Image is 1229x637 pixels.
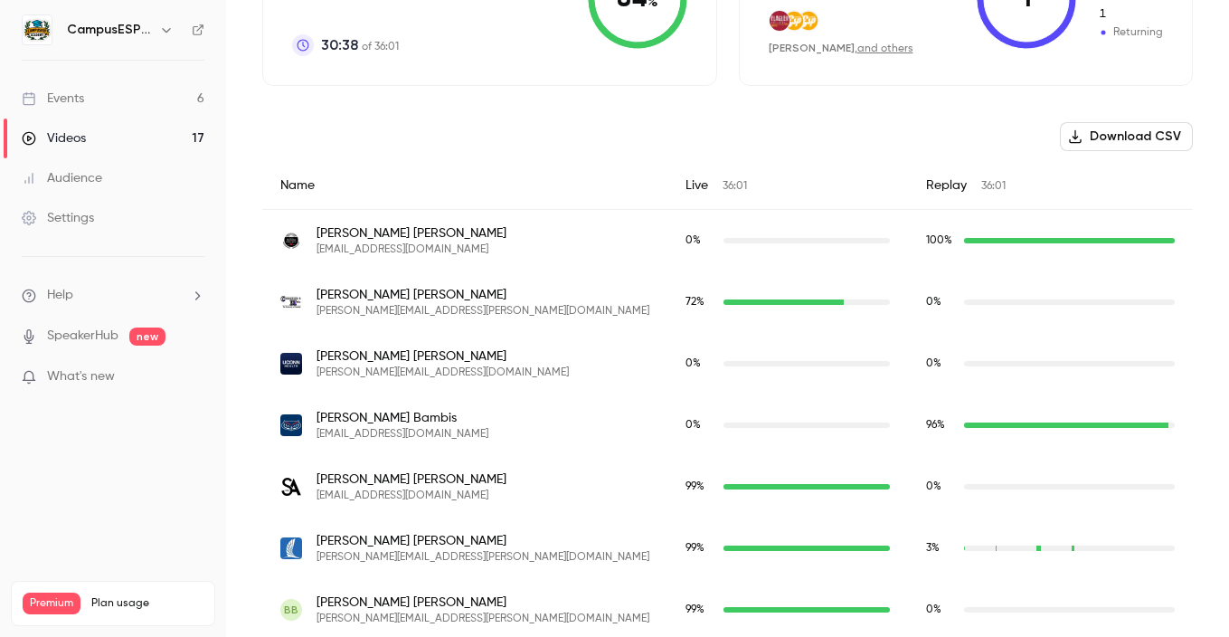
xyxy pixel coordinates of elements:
img: fau.edu [280,414,302,436]
img: campusesp.com [799,11,818,31]
span: 0 % [926,297,941,308]
span: [PERSON_NAME] [PERSON_NAME] [317,532,649,550]
div: Audience [22,169,102,187]
span: [PERSON_NAME] [PERSON_NAME] [317,347,569,366]
iframe: Noticeable Trigger [183,369,204,385]
div: , [769,41,913,56]
div: Events [22,90,84,108]
div: leticia.bazan@tamucc.edu [262,518,1193,579]
div: Replay [908,162,1193,210]
span: Plan usage [91,596,203,611]
span: Live watch time [685,294,714,310]
span: [PERSON_NAME][EMAIL_ADDRESS][PERSON_NAME][DOMAIN_NAME] [317,612,649,626]
img: uconn.edu [280,353,302,375]
span: 0 % [926,481,941,492]
span: [PERSON_NAME] [PERSON_NAME] [317,224,506,242]
span: 99 % [685,604,704,615]
img: tamucc.edu [280,537,302,559]
span: Replay watch time [926,479,955,495]
h6: CampusESP Academy [67,21,152,39]
span: [PERSON_NAME][EMAIL_ADDRESS][DOMAIN_NAME] [317,366,569,380]
span: 0 % [926,604,941,615]
span: Replay watch time [926,540,955,556]
div: Live [667,162,908,210]
span: Live watch time [685,233,714,249]
a: and others [857,43,913,54]
img: CampusESP Academy [23,15,52,44]
span: Returning [1098,24,1163,41]
span: new [129,328,165,346]
p: of 36:01 [321,34,399,56]
img: oru.edu [280,476,302,498]
span: 30:38 [321,34,358,56]
span: Replay watch time [926,294,955,310]
span: Premium [23,593,80,614]
span: Live watch time [685,356,714,372]
span: [EMAIL_ADDRESS][DOMAIN_NAME] [317,242,506,257]
div: sabarrett@oru.edu [262,456,1193,518]
span: Help [47,286,73,305]
button: Download CSV [1060,122,1193,151]
img: ysu.edu [280,230,302,252]
div: j.armstrong@uconn.edu [262,333,1193,395]
span: Replay watch time [926,356,955,372]
span: 0 % [685,420,701,431]
span: [PERSON_NAME] [769,42,855,54]
span: Live watch time [685,417,714,433]
li: help-dropdown-opener [22,286,204,305]
span: [EMAIL_ADDRESS][DOMAIN_NAME] [317,427,488,442]
span: 36:01 [723,181,747,192]
span: 0 % [685,358,701,369]
span: 0 % [926,358,941,369]
span: [PERSON_NAME][EMAIL_ADDRESS][PERSON_NAME][DOMAIN_NAME] [317,550,649,565]
span: 0 % [685,235,701,246]
span: 72 % [685,297,704,308]
div: Videos [22,129,86,147]
img: scranton.edu [280,291,302,313]
div: jbambis2017@fau.edu [262,395,1193,456]
span: [PERSON_NAME][EMAIL_ADDRESS][PERSON_NAME][DOMAIN_NAME] [317,304,649,318]
span: Replay watch time [926,602,955,618]
span: 96 % [926,420,945,431]
span: Replay watch time [926,417,955,433]
img: flagler.edu [770,11,789,31]
span: 99 % [685,481,704,492]
span: Live watch time [685,540,714,556]
span: [PERSON_NAME] Bambis [317,409,488,427]
span: Live watch time [685,602,714,618]
span: [PERSON_NAME] [PERSON_NAME] [317,594,649,612]
div: clanderson@ysu.edu [262,210,1193,272]
span: Live watch time [685,479,714,495]
span: BB [284,602,298,618]
a: SpeakerHub [47,327,118,346]
span: Replay watch time [926,233,955,249]
span: [PERSON_NAME] [PERSON_NAME] [317,471,506,489]
div: lynn.andres@scranton.edu [262,271,1193,333]
span: What's new [47,367,115,386]
span: Returning [1098,6,1163,23]
span: [PERSON_NAME] [PERSON_NAME] [317,286,649,304]
span: 100 % [926,235,952,246]
span: 36:01 [981,181,1006,192]
span: 99 % [685,543,704,554]
span: [EMAIL_ADDRESS][DOMAIN_NAME] [317,489,506,503]
img: campusesp.com [784,11,804,31]
div: Name [262,162,667,210]
div: Settings [22,209,94,227]
span: 3 % [926,543,940,554]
